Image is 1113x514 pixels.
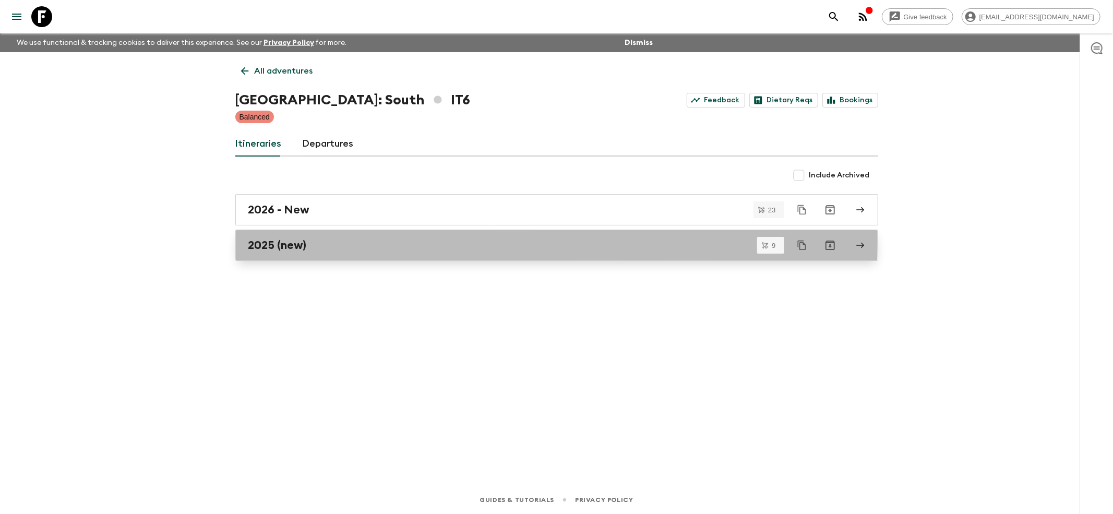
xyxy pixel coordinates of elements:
[882,8,953,25] a: Give feedback
[749,93,818,107] a: Dietary Reqs
[6,6,27,27] button: menu
[575,494,633,506] a: Privacy Policy
[687,93,745,107] a: Feedback
[809,170,870,181] span: Include Archived
[255,65,313,77] p: All adventures
[793,200,811,219] button: Duplicate
[235,230,878,261] a: 2025 (new)
[264,39,314,46] a: Privacy Policy
[823,6,844,27] button: search adventures
[822,93,878,107] a: Bookings
[248,238,307,252] h2: 2025 (new)
[248,203,310,217] h2: 2026 - New
[820,199,841,220] button: Archive
[13,33,351,52] p: We use functional & tracking cookies to deliver this experience. See our for more.
[622,35,655,50] button: Dismiss
[974,13,1100,21] span: [EMAIL_ADDRESS][DOMAIN_NAME]
[235,90,470,111] h1: [GEOGRAPHIC_DATA]: South IT6
[240,112,270,122] p: Balanced
[762,207,782,213] span: 23
[793,236,811,255] button: Duplicate
[765,242,782,249] span: 9
[962,8,1100,25] div: [EMAIL_ADDRESS][DOMAIN_NAME]
[303,132,354,157] a: Departures
[235,132,282,157] a: Itineraries
[898,13,953,21] span: Give feedback
[235,194,878,225] a: 2026 - New
[480,494,554,506] a: Guides & Tutorials
[235,61,319,81] a: All adventures
[820,235,841,256] button: Archive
